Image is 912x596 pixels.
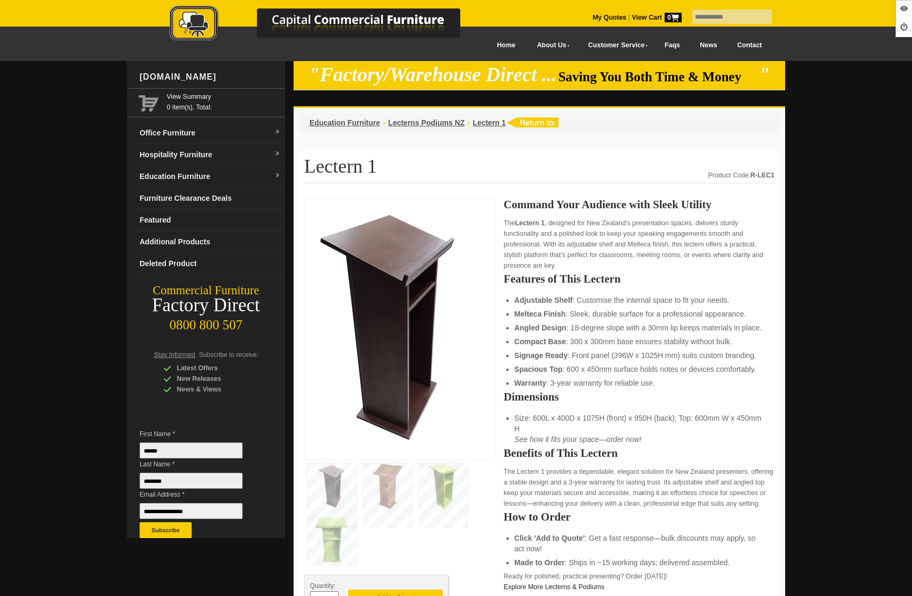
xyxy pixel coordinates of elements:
[514,322,764,333] li: : 18-degree slope with a 30mm lip keeps materials in place.
[514,323,566,332] strong: Angled Design
[514,310,565,318] strong: Melteca Finish
[164,373,264,384] div: New Releases
[473,118,506,127] a: Lectern 1
[514,350,764,361] li: : Front panel (396W x 1025H mm) suits custom branding.
[504,199,775,210] h2: Command Your Audience with Sleek Utility
[140,442,243,458] input: First Name *
[515,219,545,227] strong: Lectern 1
[140,429,259,439] span: First Name *
[135,122,285,144] a: Office Furnituredropdown
[127,283,285,298] div: Commercial Furniture
[274,173,281,179] img: dropdown
[167,91,281,111] span: 0 item(s), Total:
[630,14,682,21] a: View Cart0
[514,365,563,373] strong: Spacious Top
[140,473,243,489] input: Last Name *
[135,166,285,188] a: Education Furnituredropdown
[388,118,464,127] a: Lecterns Podiums NZ
[504,274,775,284] h2: Features of This Lectern
[504,218,775,271] p: The , designed for New Zealand’s presentation spaces, delivers sturdy functionality and a polishe...
[135,209,285,231] a: Featured
[514,295,764,305] li: : Customise the internal space to fit your needs.
[558,70,758,84] span: Saving You Both Time & Money
[632,14,682,21] strong: View Cart
[504,466,775,509] p: The Lectern 1 provides a dependable, elegant solution for New Zealand presenters, offering a stab...
[135,253,285,275] a: Deleted Product
[504,571,775,592] p: Ready for polished, practical presenting? Order [DATE]!
[127,312,285,333] div: 0800 800 507
[467,117,470,128] li: ›
[514,309,764,319] li: : Sleek, durable surface for a professional appearance.
[127,298,285,313] div: Factory Direct
[140,459,259,470] span: Last Name *
[514,337,566,346] strong: Compact Base
[514,557,764,568] li: : Ships in ~15 working days; delivered assembled.
[514,413,764,445] li: Size: 600L x 400D x 1075H (front) x 950H (back); Top: 600mm W x 450mm H
[514,296,573,304] strong: Adjustable Shelf
[310,205,469,451] img: Lectern 1
[164,384,264,395] div: News & Views
[506,117,558,127] img: return to
[655,33,690,57] a: Faqs
[514,336,764,347] li: : 300 x 300mm base ensures stability without bulk.
[135,231,285,253] a: Additional Products
[514,378,764,388] li: : 3-year warranty for reliable use.
[577,33,655,57] a: Customer Service
[504,391,775,402] h2: Dimensions
[135,188,285,209] a: Furniture Clearance Deals
[592,14,626,21] a: My Quotes
[140,5,512,47] a: Capital Commercial Furniture Logo
[504,448,775,458] h2: Benefits of This Lectern
[154,351,195,359] span: Stay Informed
[140,522,192,538] button: Subscribe
[304,156,775,183] h1: Lectern 1
[199,351,259,359] span: Subscribe to receive:
[504,583,605,591] a: Explore More Lecterns & Podiums
[514,379,546,387] strong: Warranty
[135,144,285,166] a: Hospitality Furnituredropdown
[504,512,775,522] h2: How to Order
[727,33,772,57] a: Contact
[274,151,281,157] img: dropdown
[514,533,764,554] li: : Get a fast response—bulk discounts may apply, so act now!
[690,33,727,57] a: News
[164,363,264,373] div: Latest Offers
[514,351,567,360] strong: Signage Ready
[759,64,770,86] em: "
[708,170,775,181] div: Product Code:
[665,13,682,22] span: 0
[514,364,764,374] li: : 600 x 450mm surface holds notes or devices comfortably.
[383,117,385,128] li: ›
[514,534,585,542] strong: Click 'Add to Quote'
[140,5,512,44] img: Capital Commercial Furniture Logo
[274,129,281,135] img: dropdown
[167,91,281,102] a: View Summary
[514,558,565,567] strong: Made to Order
[526,33,577,57] a: About Us
[140,503,243,519] input: Email Address *
[514,435,642,444] em: See how it fits your space—order now!
[309,64,557,86] em: "Factory/Warehouse Direct ...
[140,489,259,500] span: Email Address *
[310,582,335,590] span: Quantity:
[309,118,380,127] a: Education Furniture
[135,61,285,93] div: [DOMAIN_NAME]
[751,172,775,179] strong: R-LEC1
